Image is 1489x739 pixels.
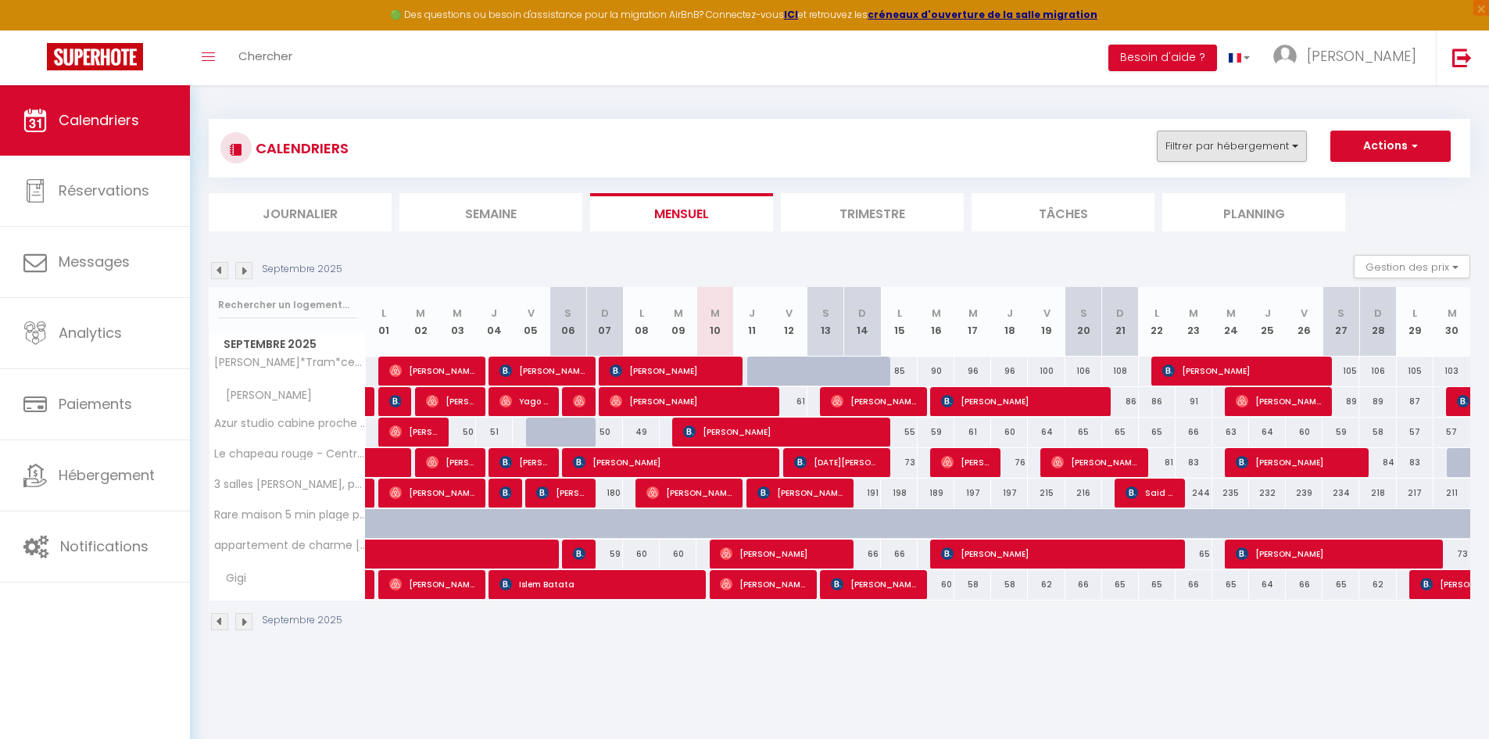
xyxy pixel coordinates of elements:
[941,386,1101,416] span: [PERSON_NAME]
[1212,287,1249,357] th: 24
[1323,387,1359,416] div: 89
[59,323,122,343] span: Analytics
[59,394,132,414] span: Paiements
[1139,387,1176,416] div: 86
[991,287,1028,357] th: 18
[1102,387,1139,416] div: 86
[1397,479,1434,508] div: 217
[623,287,660,357] th: 08
[954,570,991,599] div: 58
[1176,479,1212,508] div: 244
[1434,357,1470,386] div: 103
[1359,570,1396,599] div: 62
[1323,479,1359,508] div: 234
[1249,479,1286,508] div: 232
[426,386,475,416] span: [PERSON_NAME]
[831,386,917,416] span: [PERSON_NAME]
[262,262,342,277] p: Septembre 2025
[499,478,512,508] span: [PERSON_NAME]
[212,479,368,490] span: 3 salles [PERSON_NAME], park free, gare / [GEOGRAPHIC_DATA]
[1249,418,1286,447] div: 64
[881,479,918,508] div: 198
[954,418,991,447] div: 61
[1412,306,1417,321] abbr: L
[528,306,535,321] abbr: V
[601,306,609,321] abbr: D
[453,306,462,321] abbr: M
[218,291,356,319] input: Rechercher un logement...
[1359,479,1396,508] div: 218
[1212,479,1249,508] div: 235
[1286,570,1323,599] div: 66
[881,418,918,447] div: 55
[954,479,991,508] div: 197
[991,418,1028,447] div: 60
[623,540,660,569] div: 60
[781,193,964,231] li: Trimestre
[416,306,425,321] abbr: M
[1051,447,1137,477] span: [PERSON_NAME]
[1176,287,1212,357] th: 23
[212,570,270,587] span: Gigi
[573,447,769,477] span: [PERSON_NAME]
[1212,570,1249,599] div: 65
[209,333,365,356] span: Septembre 2025
[1028,418,1065,447] div: 64
[1359,287,1396,357] th: 28
[1065,418,1102,447] div: 65
[1286,479,1323,508] div: 239
[212,357,368,368] span: [PERSON_NAME]*Tram*centre ville
[1080,306,1087,321] abbr: S
[868,8,1097,21] a: créneaux d'ouverture de la salle migration
[1065,570,1102,599] div: 66
[389,356,475,386] span: [PERSON_NAME]
[1448,306,1457,321] abbr: M
[1249,287,1286,357] th: 25
[674,306,683,321] abbr: M
[549,287,586,357] th: 06
[771,387,807,416] div: 61
[403,287,439,357] th: 02
[439,287,476,357] th: 03
[918,287,954,357] th: 16
[1301,306,1308,321] abbr: V
[1354,255,1470,278] button: Gestion des prix
[932,306,941,321] abbr: M
[389,478,475,508] span: [PERSON_NAME]
[212,509,368,521] span: Rare maison 5 min plage parking
[1330,131,1451,162] button: Actions
[610,356,732,386] span: [PERSON_NAME]
[1273,45,1297,68] img: ...
[60,536,149,556] span: Notifications
[212,448,368,460] span: Le chapeau rouge - Centre historique - Tram - [GEOGRAPHIC_DATA]
[1007,306,1013,321] abbr: J
[13,6,59,53] button: Ouvrir le widget de chat LiveChat
[1102,287,1139,357] th: 21
[47,43,143,70] img: Super Booking
[476,287,513,357] th: 04
[660,287,696,357] th: 09
[252,131,349,166] h3: CALENDRIERS
[1397,418,1434,447] div: 57
[881,540,918,569] div: 66
[1337,306,1344,321] abbr: S
[822,306,829,321] abbr: S
[1434,479,1470,508] div: 211
[1176,418,1212,447] div: 66
[1139,570,1176,599] div: 65
[476,418,513,447] div: 51
[1452,48,1472,67] img: logout
[59,252,130,271] span: Messages
[720,539,843,569] span: [PERSON_NAME]
[227,30,304,85] a: Chercher
[389,417,438,447] span: [PERSON_NAME]
[918,418,954,447] div: 59
[1176,448,1212,477] div: 83
[639,306,644,321] abbr: L
[1286,287,1323,357] th: 26
[1176,387,1212,416] div: 91
[586,540,623,569] div: 59
[1028,479,1065,508] div: 215
[1286,418,1323,447] div: 60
